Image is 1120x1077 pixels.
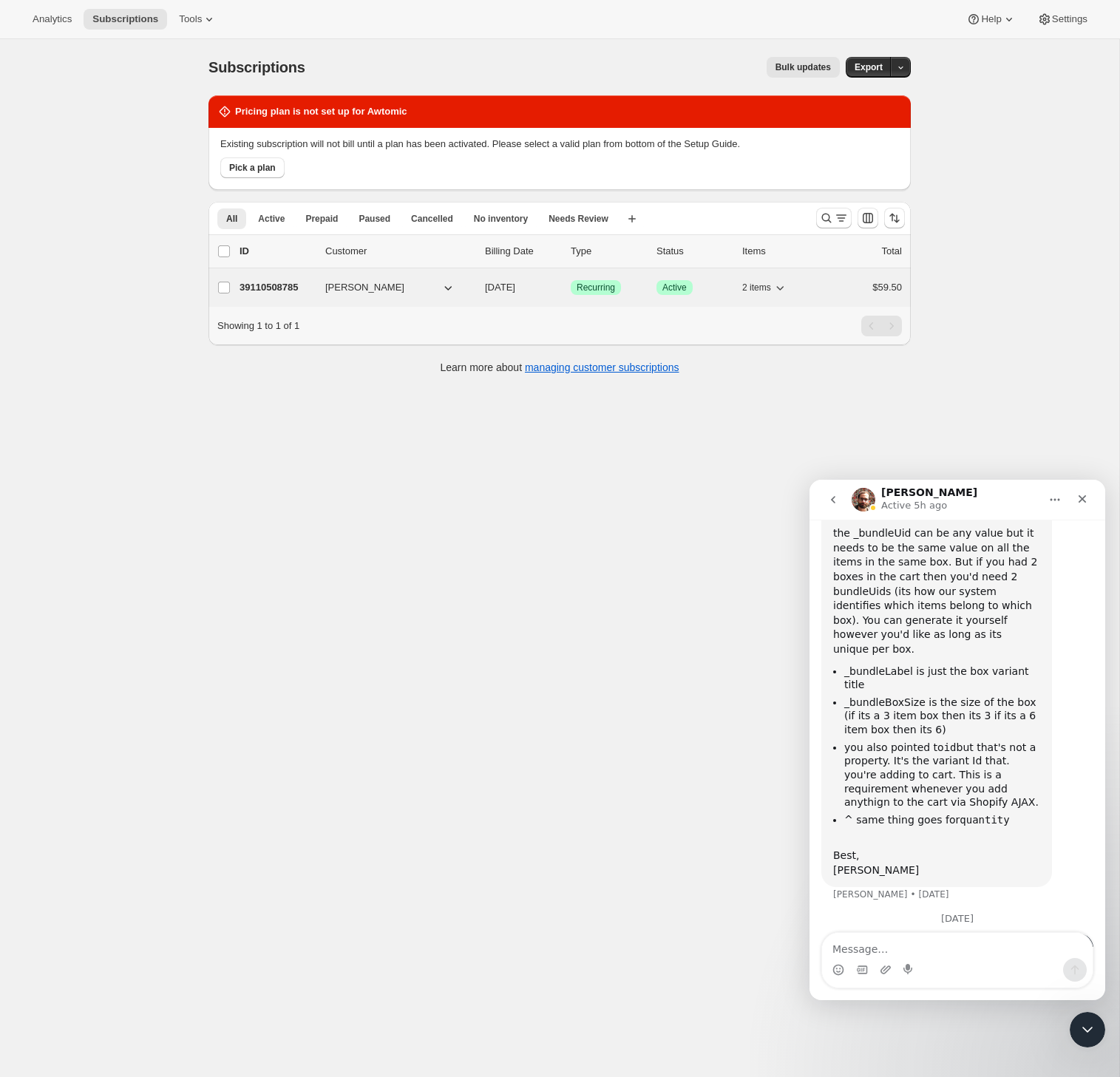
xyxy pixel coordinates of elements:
div: [DATE] [12,434,284,454]
p: 39110508785 [240,280,313,295]
button: Help [957,9,1025,30]
span: Analytics [33,13,72,25]
div: [PERSON_NAME] [24,384,231,398]
button: Send a message… [254,478,277,502]
li: ^ same thing goes for [35,333,231,347]
span: Needs Review [549,213,608,225]
span: Recurring [577,282,615,293]
li: you also pointed to but that's not a property. It's the variant Id that. you're adding to cart. T... [35,261,231,330]
iframe: Intercom live chat [810,480,1105,1000]
button: Upload attachment [70,484,82,496]
span: Pick a plan [229,162,276,174]
button: 2 items [742,277,787,298]
span: Paused [359,213,390,225]
a: managing customer subscriptions [525,361,679,373]
span: [PERSON_NAME] [325,280,404,295]
p: Status [656,244,730,259]
li: _bundleBoxSize is the size of the box (if its a 3 item box then its 3 if its a 6 item box then it... [35,216,231,257]
span: Cancelled [411,213,453,225]
span: Export [855,61,883,73]
code: quantity [150,334,200,346]
p: Showing 1 to 1 of 1 [217,319,299,333]
p: Existing subscription will not bill until a plan has been activated. Please select a valid plan f... [220,137,899,152]
span: Bulk updates [775,61,831,73]
span: No inventory [474,213,528,225]
button: Pick a plan [220,157,285,178]
button: [PERSON_NAME] [316,276,464,299]
div: 39110508785[PERSON_NAME][DATE]SuccessRecurringSuccessActive2 items$59.50 [240,277,902,298]
span: 2 items [742,282,771,293]
p: Customer [325,244,473,259]
p: ID [240,244,313,259]
span: Prepaid [305,213,338,225]
button: Export [846,57,892,78]
span: [DATE] [485,282,515,293]
span: Subscriptions [92,13,158,25]
p: Learn more about [441,360,679,375]
button: Gif picker [47,484,58,496]
span: All [226,213,237,225]
button: Search and filter results [816,208,852,228]
button: Subscriptions [84,9,167,30]
span: Settings [1052,13,1087,25]
button: Settings [1028,9,1096,30]
nav: Pagination [861,316,902,336]
p: Total [882,244,902,259]
div: the _bundleUid can be any value but it needs to be the same value on all the items in the same bo... [24,47,231,177]
span: Active [258,213,285,225]
span: $59.50 [872,282,902,293]
iframe: Intercom live chat [1070,1012,1105,1047]
span: Help [981,13,1001,25]
button: Analytics [24,9,81,30]
button: Customize table column order and visibility [858,208,878,228]
button: Emoji picker [23,484,35,496]
h2: Pricing plan is not set up for Awtomic [235,104,407,119]
div: Best, [24,369,231,384]
button: Create new view [620,208,644,229]
div: IDCustomerBilling DateTypeStatusItemsTotal [240,244,902,259]
button: Bulk updates [767,57,840,78]
div: [PERSON_NAME] • [DATE] [24,410,140,419]
div: Items [742,244,816,259]
span: Subscriptions [208,59,305,75]
span: Tools [179,13,202,25]
textarea: Message… [13,453,283,478]
li: _bundleLabel is just the box variant title [35,185,231,212]
code: id [135,262,147,274]
button: Tools [170,9,225,30]
button: Start recording [94,484,106,496]
p: Billing Date [485,244,559,259]
button: Sort the results [884,208,905,228]
div: Type [571,244,645,259]
span: Active [662,282,687,293]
